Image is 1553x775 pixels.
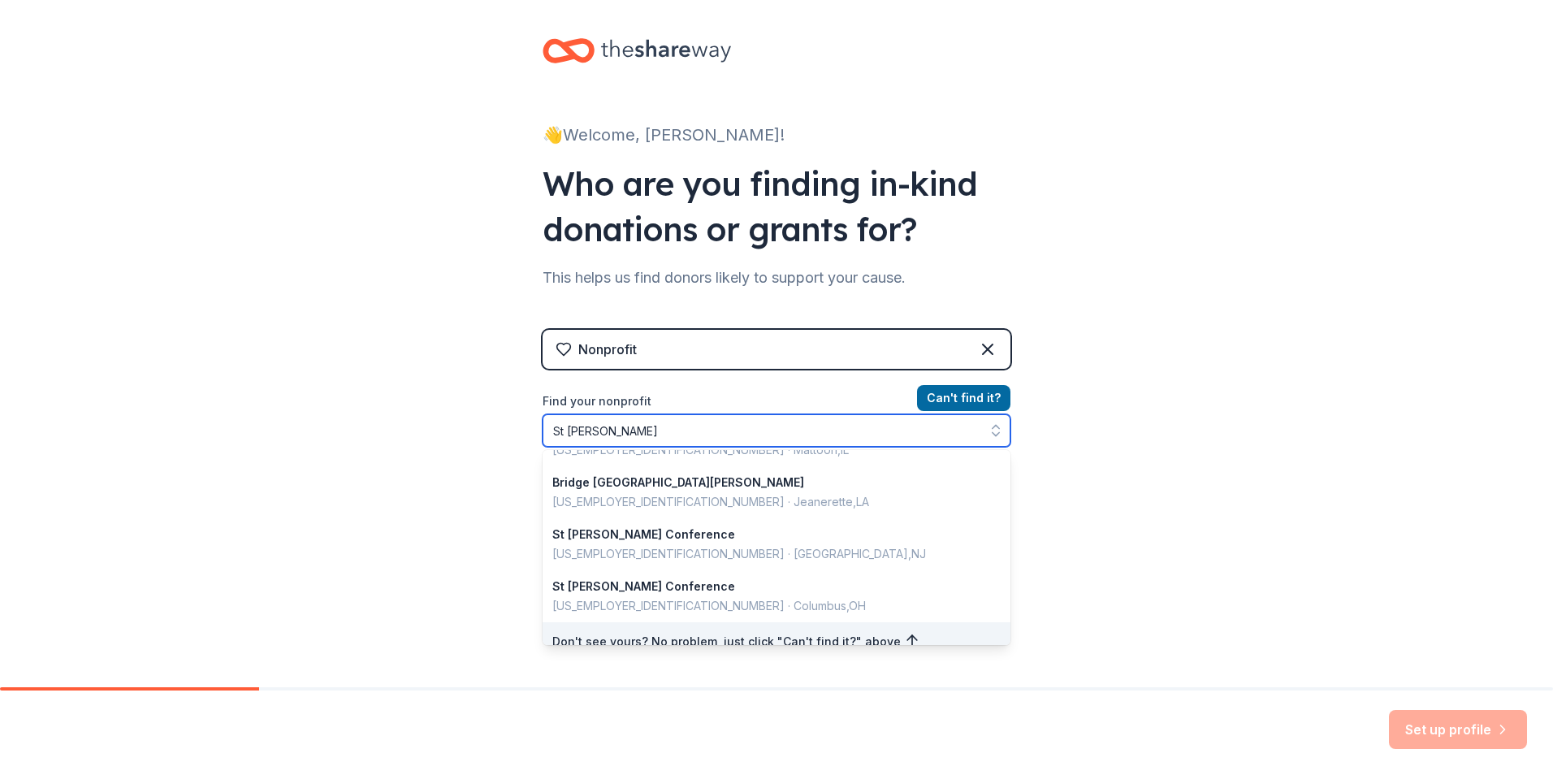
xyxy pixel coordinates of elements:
input: Search by name, EIN, or city [543,414,1010,447]
div: St [PERSON_NAME] Conference [552,577,981,596]
div: Bridge [GEOGRAPHIC_DATA][PERSON_NAME] [552,473,981,492]
div: [US_EMPLOYER_IDENTIFICATION_NUMBER] · Mattoon , IL [552,440,981,460]
div: [US_EMPLOYER_IDENTIFICATION_NUMBER] · Jeanerette , LA [552,492,981,512]
div: Don't see yours? No problem, just click "Can't find it?" above [543,622,1010,661]
div: [US_EMPLOYER_IDENTIFICATION_NUMBER] · Columbus , OH [552,596,981,616]
div: St [PERSON_NAME] Conference [552,525,981,544]
div: [US_EMPLOYER_IDENTIFICATION_NUMBER] · [GEOGRAPHIC_DATA] , NJ [552,544,981,564]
